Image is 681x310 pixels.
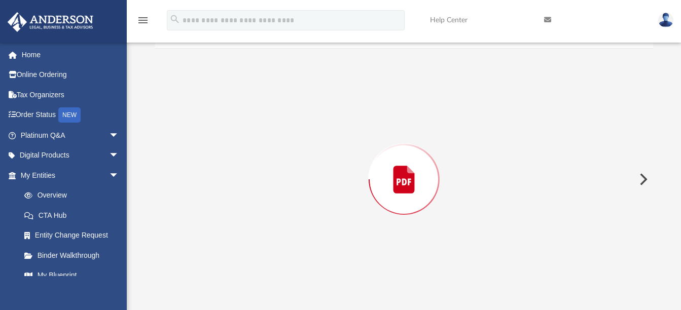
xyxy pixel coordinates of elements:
i: search [169,14,181,25]
span: arrow_drop_down [109,145,129,166]
a: Platinum Q&Aarrow_drop_down [7,125,134,145]
a: My Entitiesarrow_drop_down [7,165,134,185]
i: menu [137,14,149,26]
a: Digital Productsarrow_drop_down [7,145,134,166]
img: Anderson Advisors Platinum Portal [5,12,96,32]
a: Binder Walkthrough [14,245,134,265]
span: arrow_drop_down [109,165,129,186]
a: Entity Change Request [14,225,134,246]
img: User Pic [658,13,673,27]
button: Next File [631,165,654,193]
a: CTA Hub [14,205,134,225]
a: Online Ordering [7,65,134,85]
a: Overview [14,185,134,206]
a: Order StatusNEW [7,105,134,126]
a: My Blueprint [14,265,129,286]
a: Home [7,45,134,65]
a: Tax Organizers [7,85,134,105]
span: arrow_drop_down [109,125,129,146]
div: NEW [58,107,81,123]
a: menu [137,19,149,26]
